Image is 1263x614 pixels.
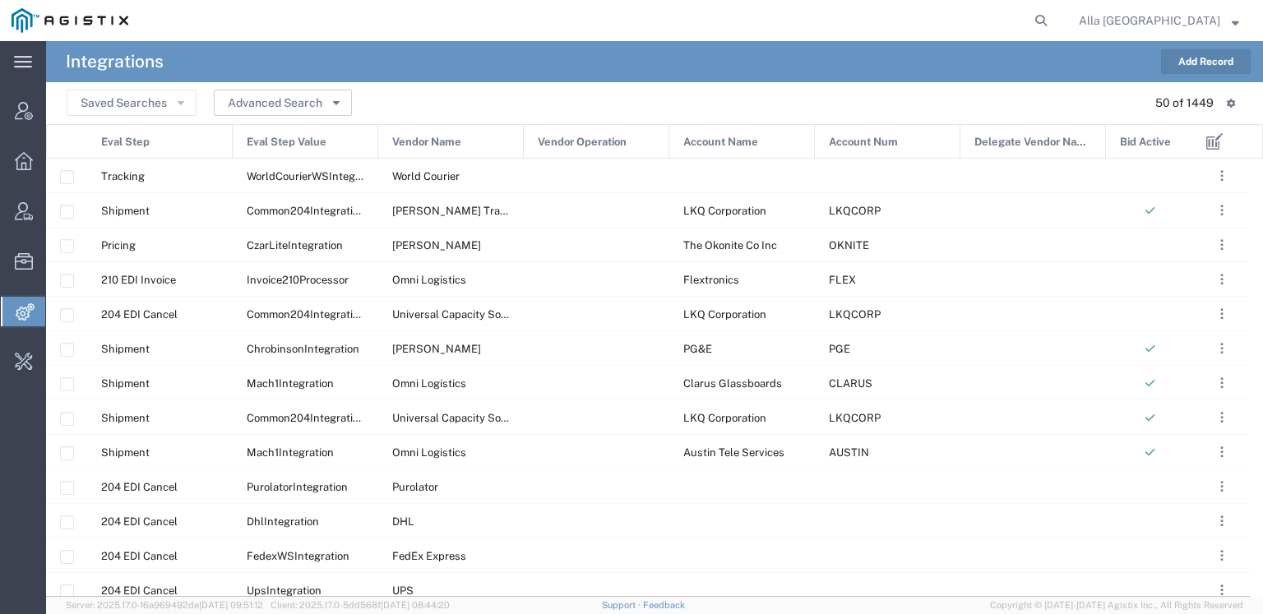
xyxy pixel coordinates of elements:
[683,274,739,286] span: Flextronics
[392,481,438,493] span: Purolator
[247,239,343,252] span: CzarLiteIntegration
[101,125,150,159] span: Eval Step
[101,515,178,528] span: 204 EDI Cancel
[683,343,712,355] span: PG&E
[1155,95,1214,112] div: 50 of 1449
[247,515,319,528] span: DhlIntegration
[1220,201,1224,220] span: . . .
[829,125,898,159] span: Account Num
[1220,477,1224,496] span: . . .
[12,8,128,33] img: logo
[1210,233,1233,256] button: ...
[829,274,856,286] span: FLEX
[392,584,414,597] span: UPS
[1210,544,1233,567] button: ...
[538,125,627,159] span: Vendor Operation
[392,239,481,252] span: C.H. Robinson
[1220,580,1224,600] span: . . .
[247,170,384,182] span: WorldCourierWSIntegration
[1210,441,1233,464] button: ...
[392,446,466,459] span: Omni Logistics
[247,446,334,459] span: Mach1Integration
[66,600,263,610] span: Server: 2025.17.0-16a969492de
[643,600,685,610] a: Feedback
[247,274,349,286] span: Invoice210Processor
[247,308,365,321] span: Common204Integration
[683,125,758,159] span: Account Name
[829,377,872,390] span: CLARUS
[1210,406,1233,429] button: ...
[1220,270,1224,289] span: . . .
[1120,125,1171,159] span: Bid Active
[1078,11,1240,30] button: Alla [GEOGRAPHIC_DATA]
[1220,235,1224,255] span: . . .
[392,343,481,355] span: C.H. Robinson
[683,205,766,217] span: LKQ Corporation
[101,584,178,597] span: 204 EDI Cancel
[247,550,349,562] span: FedexWSIntegration
[392,377,466,390] span: Omni Logistics
[101,170,145,182] span: Tracking
[101,308,178,321] span: 204 EDI Cancel
[247,205,365,217] span: Common204Integration
[1220,511,1224,531] span: . . .
[1220,339,1224,358] span: . . .
[974,125,1088,159] span: Delegate Vendor Name
[1220,546,1224,566] span: . . .
[101,550,178,562] span: 204 EDI Cancel
[1210,199,1233,222] button: ...
[829,308,881,321] span: LKQCORP
[602,600,643,610] a: Support
[1210,302,1233,325] button: ...
[1220,304,1224,324] span: . . .
[199,600,263,610] span: [DATE] 09:51:12
[101,239,136,252] span: Pricing
[1210,579,1233,602] button: ...
[247,125,326,159] span: Eval Step Value
[101,274,176,286] span: 210 EDI Invoice
[1161,49,1251,74] button: Add Record
[829,446,869,459] span: AUSTIN
[392,125,461,159] span: Vendor Name
[1079,12,1220,30] span: Alla Marokko
[1210,164,1233,187] button: ...
[247,584,322,597] span: UpsIntegration
[829,412,881,424] span: LKQCORP
[1210,372,1233,395] button: ...
[101,481,178,493] span: 204 EDI Cancel
[101,446,150,459] span: Shipment
[392,274,466,286] span: Omni Logistics
[1220,408,1224,427] span: . . .
[214,90,352,116] button: Advanced Search
[101,377,150,390] span: Shipment
[392,550,466,562] span: FedEx Express
[1220,442,1224,462] span: . . .
[67,90,197,116] button: Saved Searches
[66,41,164,82] h4: Integrations
[392,412,535,424] span: Universal Capacity Solutions
[271,600,450,610] span: Client: 2025.17.0-5dd568f
[101,412,150,424] span: Shipment
[683,412,766,424] span: LKQ Corporation
[381,600,450,610] span: [DATE] 08:44:20
[247,377,334,390] span: Mach1Integration
[247,343,359,355] span: ChrobinsonIntegration
[1220,166,1224,186] span: . . .
[1210,268,1233,291] button: ...
[101,205,150,217] span: Shipment
[829,343,850,355] span: PGE
[683,377,782,390] span: Clarus Glassboards
[683,308,766,321] span: LKQ Corporation
[829,239,869,252] span: OKNITE
[1220,373,1224,393] span: . . .
[1210,475,1233,498] button: ...
[392,170,460,182] span: World Courier
[247,412,365,424] span: Common204Integration
[1210,510,1233,533] button: ...
[392,205,617,217] span: Nolan Transportation Group, LLC
[392,515,414,528] span: DHL
[101,343,150,355] span: Shipment
[990,598,1243,612] span: Copyright © [DATE]-[DATE] Agistix Inc., All Rights Reserved
[683,239,777,252] span: The Okonite Co Inc
[392,308,535,321] span: Universal Capacity Solutions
